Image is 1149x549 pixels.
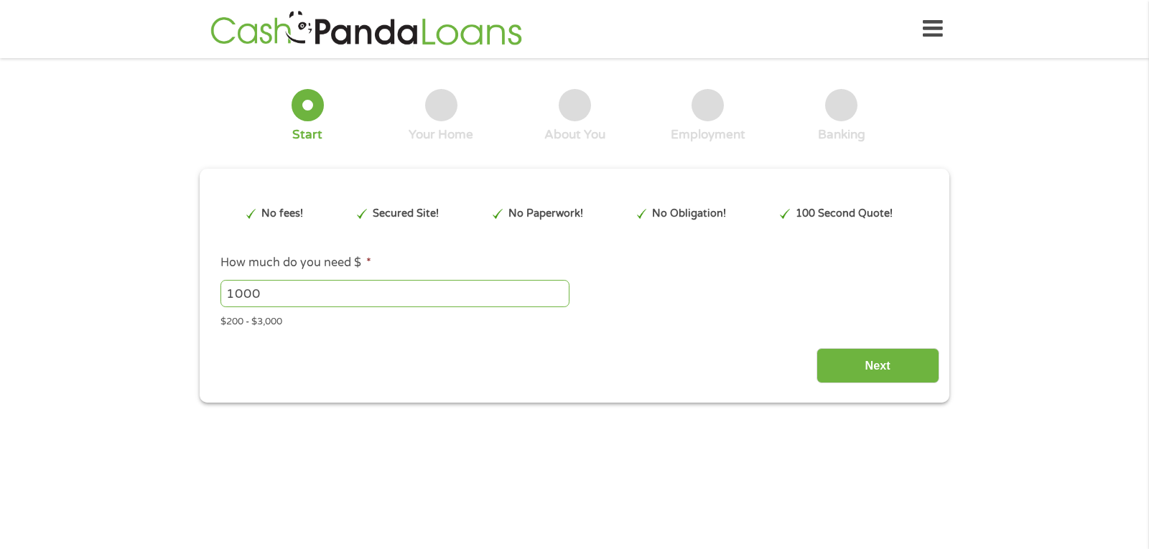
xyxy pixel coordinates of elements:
img: GetLoanNow Logo [206,9,526,50]
div: Start [292,127,322,143]
p: 100 Second Quote! [796,206,893,222]
div: About You [544,127,605,143]
p: No Paperwork! [508,206,583,222]
div: Banking [818,127,865,143]
p: Secured Site! [373,206,439,222]
label: How much do you need $ [220,255,371,271]
p: No fees! [261,206,303,222]
div: $200 - $3,000 [220,310,929,329]
input: Next [817,348,939,383]
div: Employment [671,127,745,143]
p: No Obligation! [652,206,726,222]
div: Your Home [409,127,473,143]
